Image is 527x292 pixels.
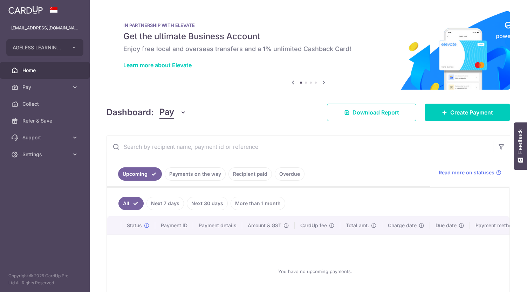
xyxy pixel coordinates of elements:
span: Refer & Save [22,117,69,124]
h4: Dashboard: [107,106,154,119]
span: Collect [22,100,69,107]
span: Amount & GST [248,222,281,229]
a: Create Payment [425,104,510,121]
a: Upcoming [118,167,162,181]
span: Settings [22,151,69,158]
button: Feedback - Show survey [514,122,527,170]
a: Read more on statuses [439,169,501,176]
a: More than 1 month [231,197,285,210]
button: Pay [159,106,186,119]
a: Overdue [275,167,304,181]
a: All [118,197,144,210]
button: AGELESS LEARNING SINGAPORE PTE. LTD. [6,39,83,56]
span: Download Report [353,108,399,117]
span: Feedback [517,129,523,154]
span: Charge date [388,222,417,229]
span: Pay [22,84,69,91]
a: Next 7 days [146,197,184,210]
span: CardUp fee [300,222,327,229]
p: IN PARTNERSHIP WITH ELEVATE [123,22,493,28]
input: Search by recipient name, payment id or reference [107,135,493,158]
th: Payment details [193,216,242,235]
span: Home [22,67,69,74]
span: AGELESS LEARNING SINGAPORE PTE. LTD. [13,44,64,51]
span: Status [127,222,142,229]
a: Learn more about Elevate [123,62,192,69]
span: Pay [159,106,174,119]
h6: Enjoy free local and overseas transfers and a 1% unlimited Cashback Card! [123,45,493,53]
a: Download Report [327,104,416,121]
img: CardUp [8,6,43,14]
th: Payment method [470,216,523,235]
th: Payment ID [155,216,193,235]
img: Renovation banner [107,11,510,90]
span: Read more on statuses [439,169,494,176]
a: Next 30 days [187,197,228,210]
a: Payments on the way [165,167,226,181]
span: Create Payment [450,108,493,117]
span: Total amt. [346,222,369,229]
a: Recipient paid [228,167,272,181]
span: Support [22,134,69,141]
p: [EMAIL_ADDRESS][DOMAIN_NAME] [11,25,78,32]
span: Due date [436,222,457,229]
h5: Get the ultimate Business Account [123,31,493,42]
